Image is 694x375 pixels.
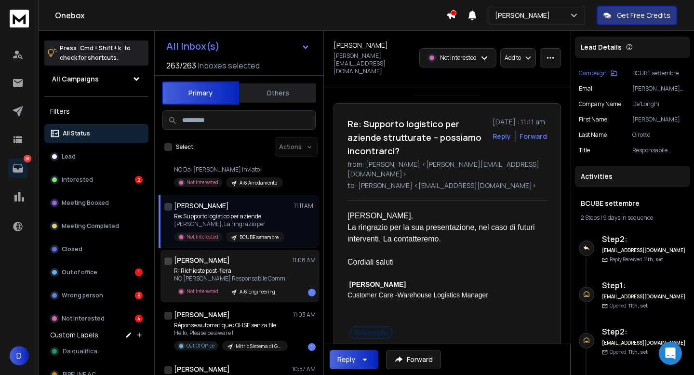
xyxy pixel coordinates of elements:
[610,302,648,309] p: Opened
[347,210,539,222] div: [PERSON_NAME],
[581,199,684,208] h1: BCUBE settembre
[44,309,148,328] button: Not Interested4
[505,54,521,62] p: Add to
[347,222,539,245] div: La ringrazio per la sua presentazione, nel caso di futuri interventi, La contatteremo.
[187,342,214,349] p: Out Of Office
[44,105,148,118] h3: Filters
[349,281,406,288] strong: [PERSON_NAME]
[579,100,621,108] p: Company Name
[581,214,684,222] div: |
[602,339,686,347] h6: [EMAIL_ADDRESS][DOMAIN_NAME]
[659,342,682,365] div: Open Intercom Messenger
[602,293,686,300] h6: [EMAIL_ADDRESS][DOMAIN_NAME]
[397,291,488,299] span: Warehouse Logistics Manager
[520,132,547,141] div: Forward
[294,202,316,210] p: 11:11 AM
[174,267,290,275] p: R: Richieste post-fiera
[603,214,653,222] span: 9 days in sequence
[334,40,388,50] h1: [PERSON_NAME]
[174,255,230,265] h1: [PERSON_NAME]
[602,280,686,291] h6: Step 1 :
[62,268,97,276] p: Out of office
[617,11,670,20] p: Get Free Credits
[8,159,27,178] a: 16
[334,52,414,75] p: [PERSON_NAME][EMAIL_ADDRESS][DOMAIN_NAME]
[440,54,477,62] p: Not Interested
[386,350,441,369] button: Forward
[293,311,316,319] p: 11:03 AM
[10,346,29,365] button: D
[579,116,607,123] p: First Name
[162,81,239,105] button: Primary
[10,10,29,27] img: logo
[495,11,554,20] p: [PERSON_NAME]
[174,364,230,374] h1: [PERSON_NAME]
[493,117,547,127] p: [DATE] : 11:11 am
[62,222,119,230] p: Meeting Completed
[293,256,316,264] p: 11:08 AM
[62,176,93,184] p: Interested
[174,329,288,337] p: Hello, Please be aware I
[347,256,539,268] div: Cordiali saluti
[198,60,260,71] h3: Inboxes selected
[174,220,284,228] p: [PERSON_NAME], La ringrazio per
[62,315,105,322] p: Not Interested
[135,315,143,322] div: 4
[347,117,487,158] h1: Re: Supporto logistico per aziende strutturate – possiamo incontrarci?
[236,343,282,350] p: Mitric Sistema di Gestione - settembre
[610,348,648,356] p: Opened
[44,286,148,305] button: Wrong person9
[581,42,622,52] p: Lead Details
[632,100,686,108] p: De'Longhi
[174,213,284,220] p: Re: Supporto logistico per aziende
[579,85,594,93] p: Email
[644,256,663,263] span: 11th, set
[60,43,131,63] p: Press to check for shortcuts.
[63,348,103,355] span: Da qualificare
[602,326,686,337] h6: Step 2 :
[347,291,397,299] font: Customer Care -
[44,193,148,213] button: Meeting Booked
[579,147,590,154] p: title
[176,143,193,151] label: Select
[239,82,316,104] button: Others
[187,179,218,186] p: Not Interested
[174,275,290,282] p: NO [PERSON_NAME] Responsabile Commerciale
[159,37,318,56] button: All Inbox(s)
[347,181,547,190] p: to: [PERSON_NAME] <[EMAIL_ADDRESS][DOMAIN_NAME]>
[292,365,316,373] p: 10:57 AM
[79,42,122,54] span: Cmd + Shift + k
[240,179,277,187] p: Ai6 Arredamento
[44,170,148,189] button: Interested2
[44,240,148,259] button: Closed
[632,116,686,123] p: [PERSON_NAME]
[62,199,109,207] p: Meeting Booked
[602,247,686,254] h6: [EMAIL_ADDRESS][DOMAIN_NAME]
[597,6,677,25] button: Get Free Credits
[62,245,82,253] p: Closed
[575,166,690,187] div: Activities
[174,166,283,174] p: NO Da: [PERSON_NAME] Inviato:
[52,74,99,84] h1: All Campaigns
[135,268,143,276] div: 1
[602,233,686,245] h6: Step 2 :
[174,310,230,320] h1: [PERSON_NAME]
[24,155,31,162] p: 16
[347,324,394,341] img: Delonghi
[63,130,90,137] p: All Status
[308,289,316,296] div: 1
[44,147,148,166] button: Lead
[579,69,607,77] p: Campaign
[44,263,148,282] button: Out of office1
[44,216,148,236] button: Meeting Completed
[187,233,218,241] p: Not Interested
[610,256,663,263] p: Reply Received
[330,350,378,369] button: Reply
[55,10,446,21] h1: Onebox
[174,201,229,211] h1: [PERSON_NAME]
[44,124,148,143] button: All Status
[632,131,686,139] p: Girotto
[579,131,607,139] p: Last Name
